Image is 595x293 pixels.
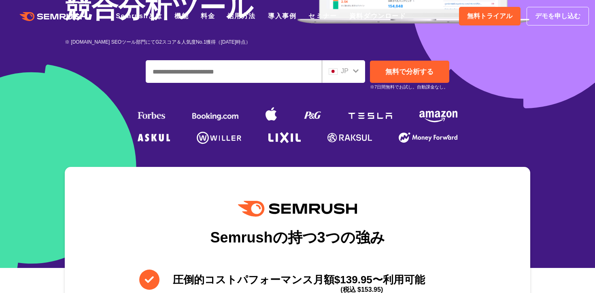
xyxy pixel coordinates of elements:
span: JP [341,67,348,74]
span: デモを申し込む [535,11,580,21]
img: Semrush [238,201,357,217]
a: 無料トライアル [459,7,521,25]
span: 無料で分析する [385,68,433,76]
input: ドメイン、キーワードまたはURLを入力してください [146,61,321,82]
li: 圧倒的コストパフォーマンス月額$139.95〜利用可能 [139,270,456,290]
a: 資料ダウンロード [349,13,406,19]
div: ※ [DOMAIN_NAME] SEOツール部門にてG2スコア＆人気度No.1獲得（[DATE]時点） [65,38,297,46]
a: 料金 [201,13,215,19]
small: ※7日間無料でお試し。自動課金なし。 [370,83,448,91]
a: セミナー [308,13,337,19]
a: 活用方法 [227,13,256,19]
a: Semrushとは [116,13,162,19]
a: 機能 [174,13,189,19]
div: Semrushの持つ3つの強み [210,223,385,253]
a: 無料で分析する [370,61,449,83]
a: デモを申し込む [527,7,589,25]
span: 無料トライアル [467,11,512,21]
a: 導入事例 [268,13,296,19]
